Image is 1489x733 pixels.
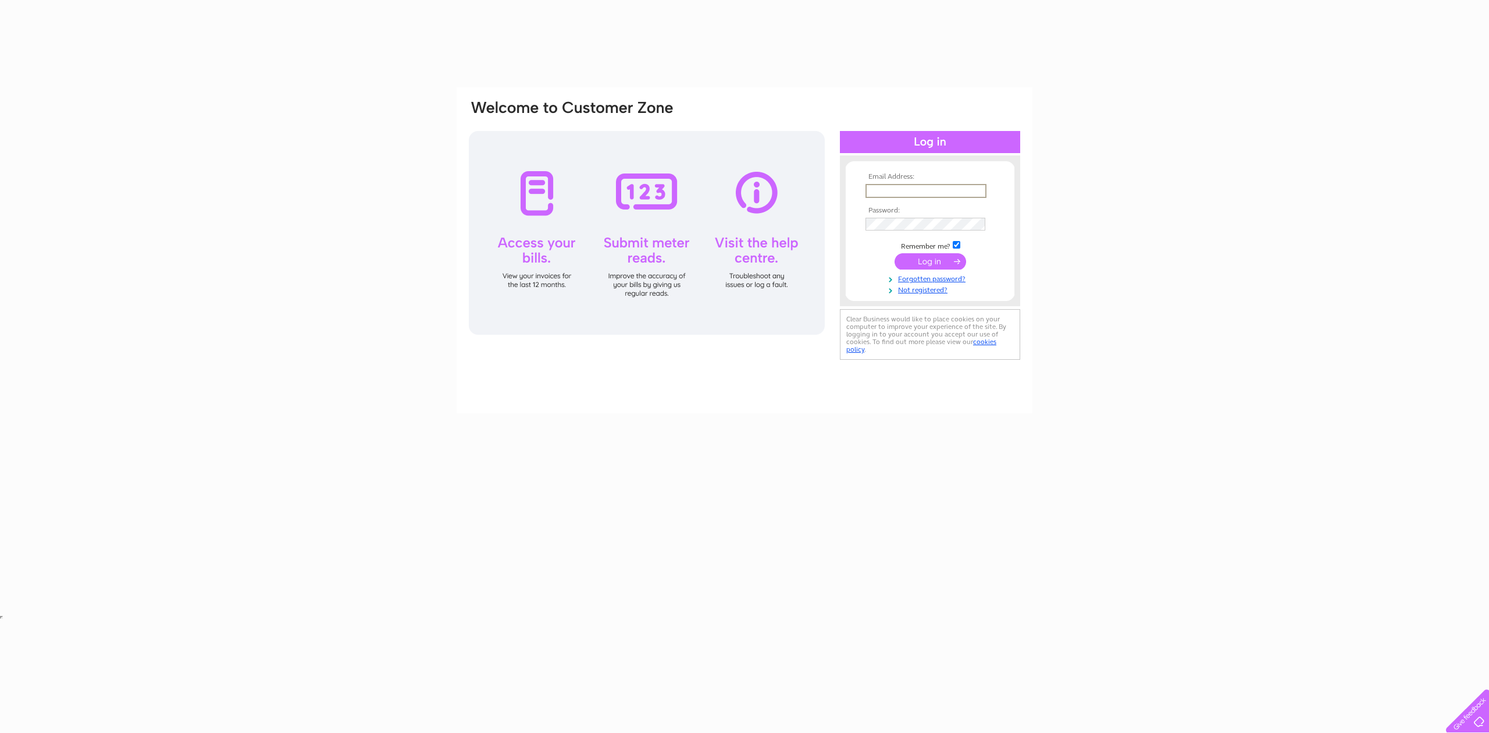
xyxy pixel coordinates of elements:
[846,338,996,353] a: cookies policy
[863,173,998,181] th: Email Address:
[863,239,998,251] td: Remember me?
[840,309,1020,360] div: Clear Business would like to place cookies on your computer to improve your experience of the sit...
[895,253,966,270] input: Submit
[865,272,998,284] a: Forgotten password?
[865,284,998,295] a: Not registered?
[863,207,998,215] th: Password:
